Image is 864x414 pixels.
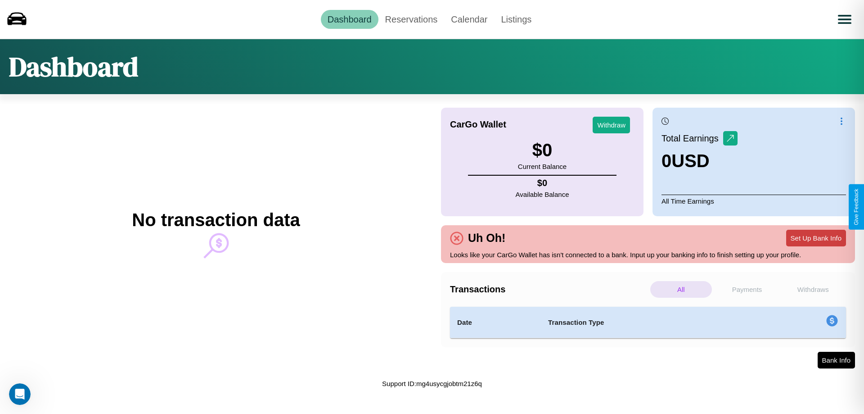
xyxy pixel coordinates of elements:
[661,151,738,171] h3: 0 USD
[832,7,857,32] button: Open menu
[378,10,445,29] a: Reservations
[450,119,506,130] h4: CarGo Wallet
[786,230,846,246] button: Set Up Bank Info
[494,10,538,29] a: Listings
[463,232,510,245] h4: Uh Oh!
[450,284,648,295] h4: Transactions
[450,249,846,261] p: Looks like your CarGo Wallet has isn't connected to a bank. Input up your banking info to finish ...
[782,281,844,298] p: Withdraws
[9,383,31,405] iframe: Intercom live chat
[548,317,752,328] h4: Transaction Type
[516,178,569,188] h4: $ 0
[650,281,712,298] p: All
[382,378,482,390] p: Support ID: mg4usycgjobtm21z6q
[9,48,138,85] h1: Dashboard
[853,189,859,225] div: Give Feedback
[818,352,855,369] button: Bank Info
[593,117,630,133] button: Withdraw
[444,10,494,29] a: Calendar
[457,317,534,328] h4: Date
[518,140,567,160] h3: $ 0
[132,210,300,230] h2: No transaction data
[450,307,846,338] table: simple table
[661,195,846,207] p: All Time Earnings
[661,130,723,146] p: Total Earnings
[518,160,567,173] p: Current Balance
[321,10,378,29] a: Dashboard
[516,188,569,200] p: Available Balance
[716,281,778,298] p: Payments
